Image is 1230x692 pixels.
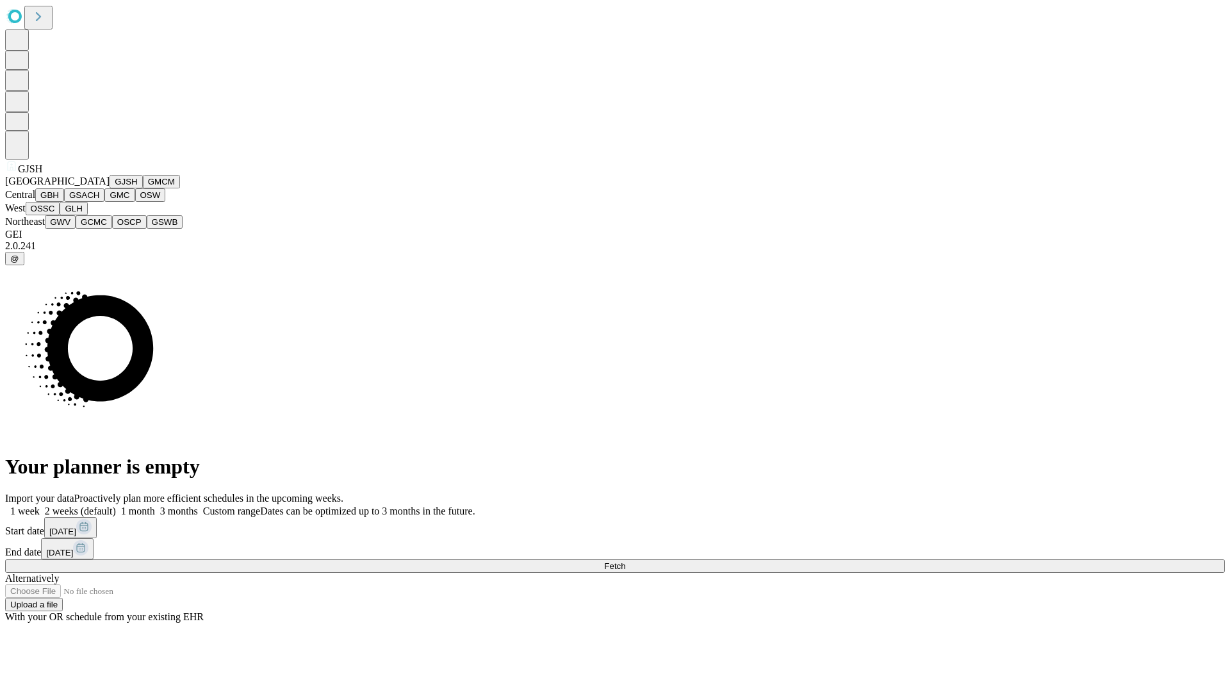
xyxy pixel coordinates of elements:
[110,175,143,188] button: GJSH
[5,611,204,622] span: With your OR schedule from your existing EHR
[74,493,343,504] span: Proactively plan more efficient schedules in the upcoming weeks.
[260,506,475,516] span: Dates can be optimized up to 3 months in the future.
[135,188,166,202] button: OSW
[60,202,87,215] button: GLH
[203,506,260,516] span: Custom range
[18,163,42,174] span: GJSH
[5,573,59,584] span: Alternatively
[5,493,74,504] span: Import your data
[5,216,45,227] span: Northeast
[5,455,1225,479] h1: Your planner is empty
[10,506,40,516] span: 1 week
[49,527,76,536] span: [DATE]
[44,517,97,538] button: [DATE]
[45,506,116,516] span: 2 weeks (default)
[5,176,110,186] span: [GEOGRAPHIC_DATA]
[35,188,64,202] button: GBH
[104,188,135,202] button: GMC
[5,202,26,213] span: West
[604,561,625,571] span: Fetch
[143,175,180,188] button: GMCM
[5,240,1225,252] div: 2.0.241
[5,229,1225,240] div: GEI
[26,202,60,215] button: OSSC
[41,538,94,559] button: [DATE]
[5,189,35,200] span: Central
[112,215,147,229] button: OSCP
[147,215,183,229] button: GSWB
[5,517,1225,538] div: Start date
[5,559,1225,573] button: Fetch
[5,598,63,611] button: Upload a file
[64,188,104,202] button: GSACH
[5,538,1225,559] div: End date
[121,506,155,516] span: 1 month
[45,215,76,229] button: GWV
[76,215,112,229] button: GCMC
[10,254,19,263] span: @
[160,506,198,516] span: 3 months
[5,252,24,265] button: @
[46,548,73,557] span: [DATE]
